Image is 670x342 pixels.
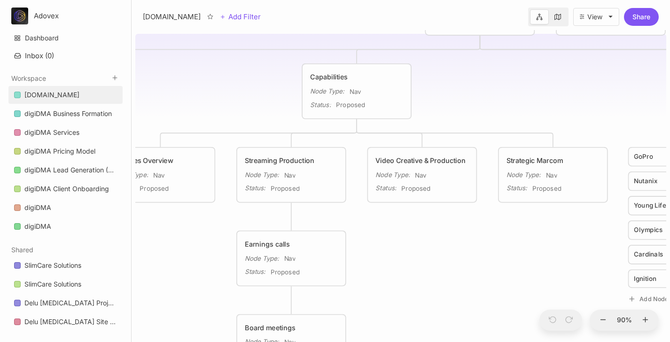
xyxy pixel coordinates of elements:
span: Nutanix [634,176,657,187]
div: digiDMA Business Formation [24,108,112,119]
a: Dashboard [8,29,123,47]
div: Status : [245,183,265,194]
div: Earnings calls [245,239,338,249]
div: SlimCare Solutions [24,260,81,271]
div: [DOMAIN_NAME] [24,89,79,101]
a: digiDMA Client Onboarding [8,180,123,198]
div: CapabilitiesNode Type:NavStatus:Proposed [301,63,412,119]
div: Earnings callsNode Type:NavStatus:Proposed [236,230,346,287]
div: digiDMA [24,202,51,213]
div: SlimCare Solutions [24,279,81,290]
div: Capabilities [310,72,403,82]
span: Proposed [271,184,300,194]
div: [DOMAIN_NAME] [143,11,201,23]
button: 90% [613,310,636,331]
span: Olympics [634,225,662,235]
div: Delu [MEDICAL_DATA] Site Nav [24,316,117,327]
a: digiDMA [8,199,123,217]
div: Strategic MarcomNode Type:NavStatus:Proposed [498,147,608,203]
div: digiDMA Client Onboarding [24,183,109,194]
div: Services Overview [114,155,207,166]
a: SlimCare Solutions [8,275,123,293]
span: Proposed [336,100,365,110]
span: Nav [415,170,426,180]
a: Delu [MEDICAL_DATA] Project Management [8,294,123,312]
a: digiDMA Pricing Model [8,142,123,160]
div: Node Type : [245,253,279,264]
div: Adovex [34,12,105,20]
div: digiDMA Services [24,127,79,138]
div: View [587,13,602,21]
button: Inbox (0) [8,47,123,64]
a: digiDMA Business Formation [8,105,123,123]
div: Video Creative & Production [375,155,468,166]
div: Video Creative & ProductionNode Type:NavStatus:Proposed [367,147,477,203]
div: Status : [245,267,265,277]
button: Workspace [11,74,46,82]
div: Services OverviewNode Type:NavProposed [105,147,216,203]
div: Node Type : [245,170,279,180]
span: GoPro [634,152,653,162]
div: Node Type : [506,170,541,180]
span: Cardinals [634,249,663,260]
span: Young Life [634,201,666,211]
div: Node Type : [114,170,148,180]
div: Strategic Marcom [506,155,600,166]
span: Nav [284,170,296,180]
button: Adovex [11,8,120,24]
div: Workspace [8,83,123,239]
div: Status : [310,100,331,110]
button: Shared [11,246,33,254]
div: Streaming Production [245,155,338,166]
button: Share [624,8,659,26]
a: digiDMA [8,218,123,235]
div: digiDMA Pricing Model [8,142,123,161]
div: Node Type : [375,170,410,180]
a: SlimCare Solutions [8,256,123,274]
div: Status : [506,183,527,194]
span: Proposed [271,267,300,278]
div: Board meetings [245,323,338,333]
a: Delu [MEDICAL_DATA] Site Nav [8,313,123,331]
div: digiDMA Lead Generation (Funnel) [8,161,123,179]
div: digiDMA Pricing Model [24,146,95,157]
span: Add Filter [226,11,261,23]
div: Delu [MEDICAL_DATA] Project Management [8,294,123,312]
div: Status : [375,183,396,194]
div: Shared [8,254,123,334]
div: Streaming ProductionNode Type:NavStatus:Proposed [236,147,346,203]
span: Nav [546,170,557,180]
span: Ignition [634,273,656,284]
span: Proposed [532,184,561,194]
button: Add Filter [220,11,261,23]
div: Delu [MEDICAL_DATA] Project Management [24,297,117,309]
span: Proposed [140,184,169,194]
span: Nav [350,86,361,97]
div: digiDMA Lead Generation (Funnel) [24,164,117,176]
span: Nav [153,170,164,180]
span: Proposed [401,184,430,194]
button: Add Node [628,295,669,303]
a: digiDMA Lead Generation (Funnel) [8,161,123,179]
div: Node Type : [310,86,344,97]
span: Nav [284,254,296,264]
div: digiDMA [24,221,51,232]
button: View [573,8,619,26]
div: SlimCare Solutions [8,275,123,294]
a: digiDMA Services [8,124,123,141]
a: [DOMAIN_NAME] [8,86,123,104]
